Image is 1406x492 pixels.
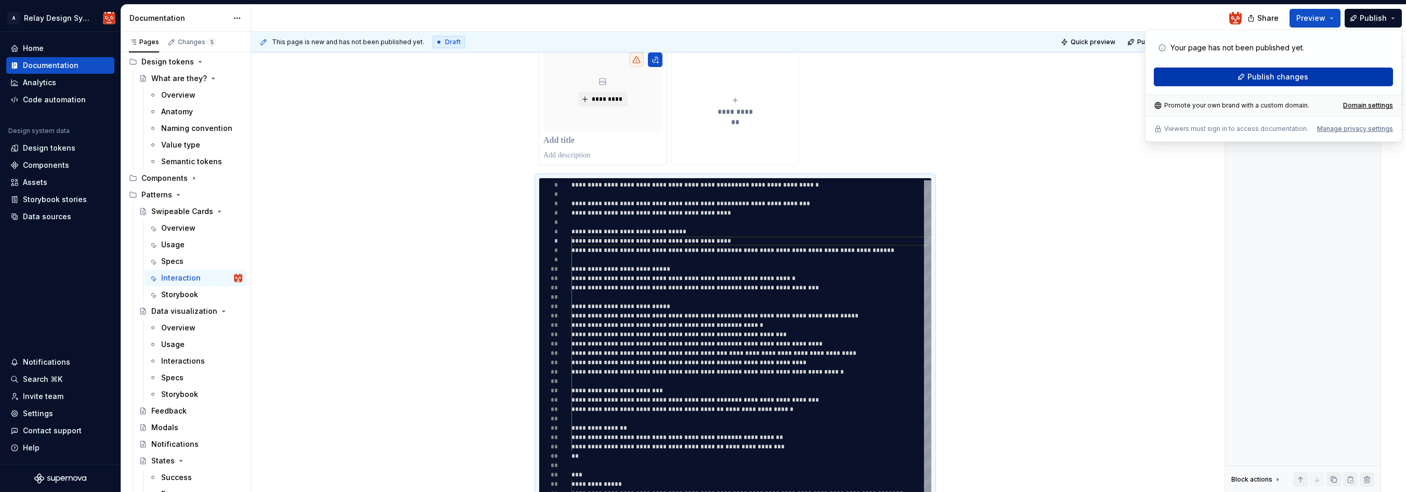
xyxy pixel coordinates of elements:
[161,140,200,150] div: Value type
[23,95,86,105] div: Code automation
[145,103,246,120] a: Anatomy
[6,422,114,439] button: Contact support
[178,38,216,46] div: Changes
[145,369,246,386] a: Specs
[161,223,196,233] div: Overview
[141,57,194,67] div: Design tokens
[161,273,201,283] div: Interaction
[129,38,159,46] div: Pages
[1343,101,1393,110] a: Domain settings
[234,274,242,282] img: Heath
[145,220,246,236] a: Overview
[1360,13,1387,23] span: Publish
[103,12,115,24] img: Heath
[1345,9,1402,28] button: Publish
[23,357,70,367] div: Notifications
[7,12,20,24] div: A
[145,153,246,170] a: Semantic tokens
[161,472,192,483] div: Success
[1317,125,1393,133] div: Manage privacy settings
[23,43,44,54] div: Home
[24,13,90,23] div: Relay Design System
[1296,13,1325,23] span: Preview
[6,405,114,422] a: Settings
[2,7,119,29] button: ARelay Design SystemHeath
[125,187,246,203] div: Patterns
[1071,38,1115,46] span: Quick preview
[145,236,246,253] a: Usage
[23,77,56,88] div: Analytics
[161,240,185,250] div: Usage
[445,38,461,46] span: Draft
[23,443,40,453] div: Help
[207,38,216,46] span: 5
[161,289,198,300] div: Storybook
[151,406,187,416] div: Feedback
[1170,43,1304,53] p: Your page has not been published yet.
[23,60,79,71] div: Documentation
[135,403,246,419] a: Feedback
[145,87,246,103] a: Overview
[151,206,213,217] div: Swipeable Cards
[23,425,82,436] div: Contact support
[151,422,178,433] div: Modals
[161,90,196,100] div: Overview
[23,160,69,170] div: Components
[161,123,232,134] div: Naming convention
[6,354,114,370] button: Notifications
[6,208,114,225] a: Data sources
[6,91,114,108] a: Code automation
[135,70,246,87] a: What are they?
[6,191,114,208] a: Storybook stories
[23,194,87,205] div: Storybook stories
[6,174,114,191] a: Assets
[151,439,199,449] div: Notifications
[1231,472,1282,487] div: Block actions
[1229,12,1242,24] img: Heath
[145,253,246,270] a: Specs
[6,388,114,405] a: Invite team
[145,386,246,403] a: Storybook
[125,54,246,70] div: Design tokens
[151,73,207,84] div: What are they?
[1058,35,1120,49] button: Quick preview
[145,286,246,303] a: Storybook
[23,177,47,188] div: Assets
[161,356,205,366] div: Interactions
[34,473,86,484] svg: Supernova Logo
[1247,72,1308,82] span: Publish changes
[23,408,53,419] div: Settings
[135,453,246,469] a: States
[1124,35,1192,49] button: Publish changes
[161,389,198,400] div: Storybook
[129,13,228,23] div: Documentation
[8,127,70,135] div: Design system data
[1231,475,1272,484] div: Block actions
[161,107,193,117] div: Anatomy
[23,143,75,153] div: Design tokens
[1154,68,1393,86] button: Publish changes
[135,303,246,320] a: Data visualization
[135,419,246,436] a: Modals
[1290,9,1340,28] button: Preview
[145,320,246,336] a: Overview
[145,336,246,353] a: Usage
[161,256,184,267] div: Specs
[1242,9,1285,28] button: Share
[141,173,188,183] div: Components
[6,40,114,57] a: Home
[145,137,246,153] a: Value type
[1257,13,1279,23] span: Share
[161,339,185,350] div: Usage
[6,440,114,456] button: Help
[145,469,246,486] a: Success
[23,211,71,222] div: Data sources
[1137,38,1188,46] span: Publish changes
[161,323,196,333] div: Overview
[1154,101,1309,110] div: Promote your own brand with a custom domain.
[145,353,246,369] a: Interactions
[145,120,246,137] a: Naming convention
[6,57,114,74] a: Documentation
[23,391,63,402] div: Invite team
